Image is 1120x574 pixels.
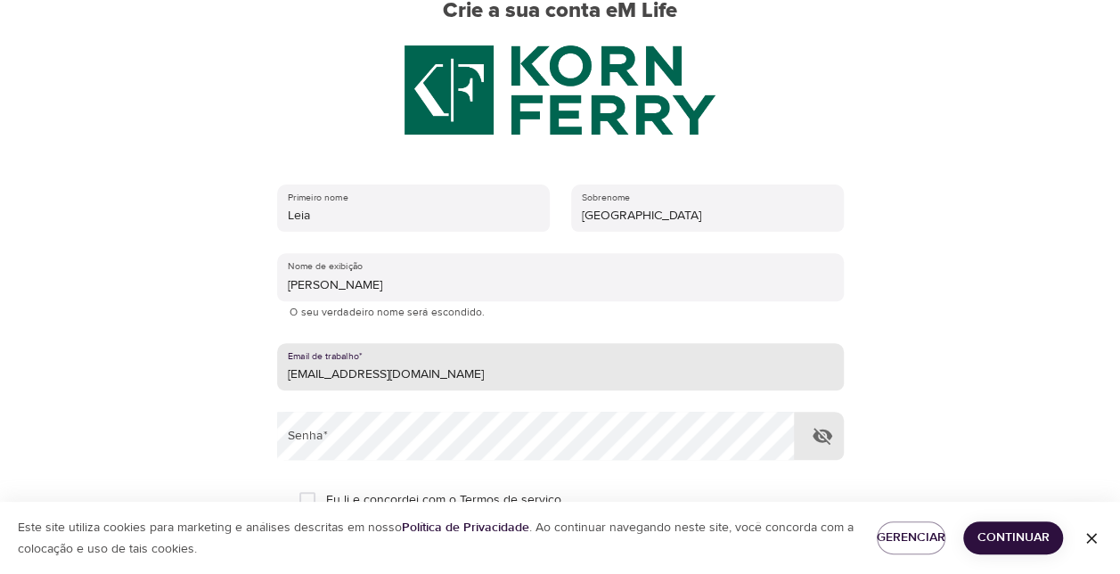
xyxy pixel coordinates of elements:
img: KF%20green%20logo%202.20.2025.png [405,45,716,135]
button: Gerenciar [877,521,946,554]
a: Termos de serviço [460,491,561,510]
span: Eu li e concordei com o [326,491,561,510]
span: Gerenciar [891,527,932,549]
p: O seu verdadeiro nome será escondido. [290,304,831,322]
span: Continuar [977,527,1049,549]
a: Política de Privacidade [402,520,529,536]
button: Continuar [963,521,1063,554]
